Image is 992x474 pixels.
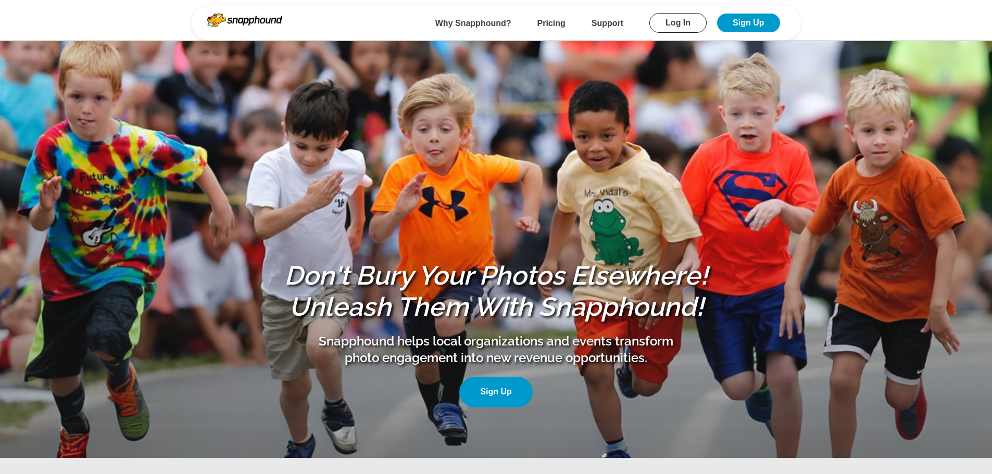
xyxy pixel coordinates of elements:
a: Sign Up [717,14,780,32]
a: Sign Up [459,377,532,407]
a: Pricing [537,19,566,28]
a: Log In [649,13,707,33]
p: Snapphound helps local organizations and events transform photo engagement into new revenue oppor... [314,333,679,366]
a: Why Snapphound? [435,19,511,28]
a: Support [592,19,623,28]
h1: Don't Bury Your Photos Elsewhere! Unleash Them With Snapphound! [278,260,715,323]
img: Snapphound Logo [207,14,282,27]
